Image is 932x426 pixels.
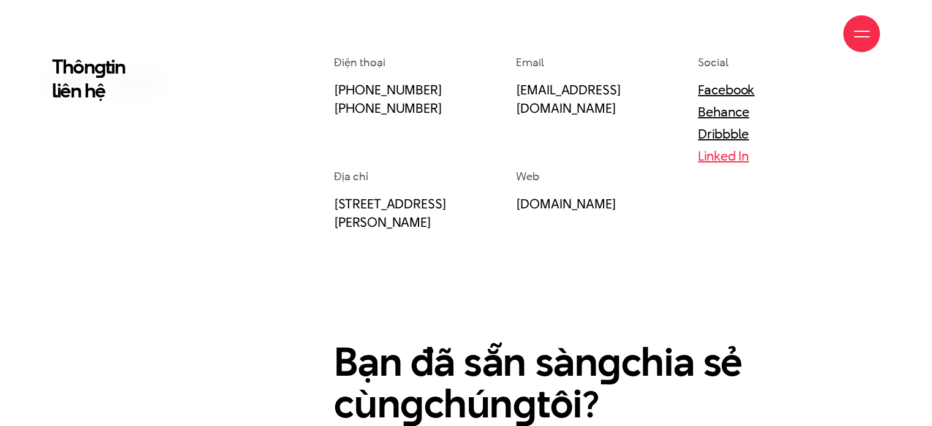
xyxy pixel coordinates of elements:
a: Behance [698,102,749,121]
a: Linked In [698,146,749,165]
h2: Thôn tin liên hệ [52,55,245,102]
a: [DOMAIN_NAME] [516,194,616,213]
a: [PHONE_NUMBER] [334,80,442,99]
span: Địa chỉ [334,169,368,184]
a: [STREET_ADDRESS][PERSON_NAME] [334,194,446,231]
a: [PHONE_NUMBER] [334,99,442,117]
h2: Bạn đã sẵn sàn chia sẻ cùn chún tôi? [334,341,798,425]
span: Web [516,169,539,184]
a: [EMAIL_ADDRESS][DOMAIN_NAME] [516,80,621,117]
a: Facebook [698,80,754,99]
en: g [597,334,621,389]
a: Dribbble [698,124,749,143]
